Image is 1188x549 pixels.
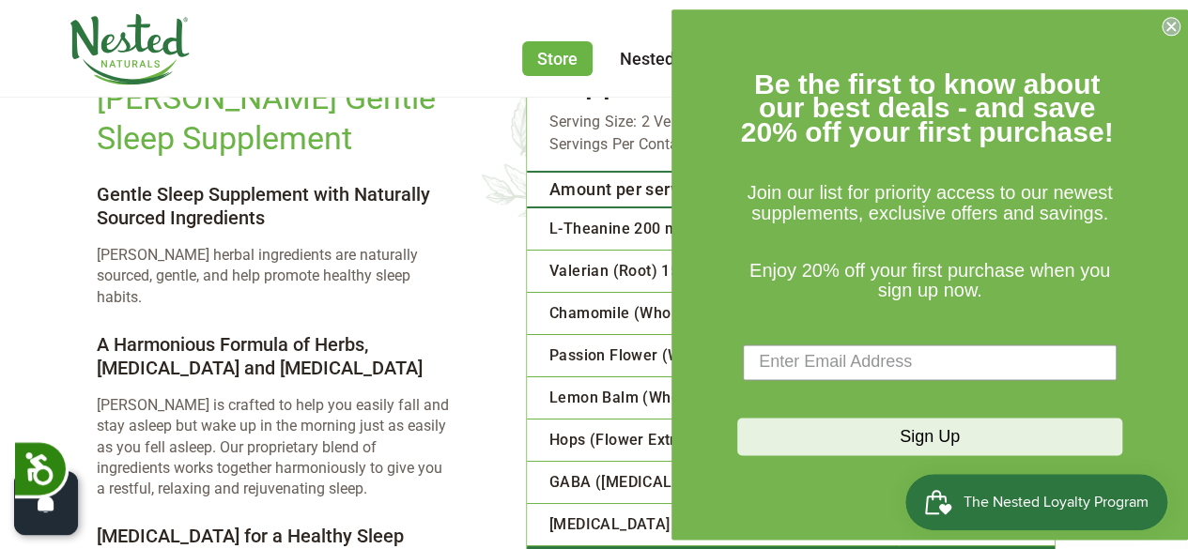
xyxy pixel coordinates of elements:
[1162,17,1180,36] button: Close dialog
[527,207,900,251] td: L-Theanine 200 mg
[741,69,1114,147] span: Be the first to know about our best deals - and save 20% off your first purchase!
[527,250,900,292] td: Valerian (Root) 150 mg
[527,503,900,545] td: [MEDICAL_DATA] 6 mg
[743,344,1117,380] input: Enter Email Address
[737,418,1122,455] button: Sign Up
[97,333,451,380] h4: A Harmonious Formula of Herbs, [MEDICAL_DATA] and [MEDICAL_DATA]
[527,292,900,334] td: Chamomile (Whole Plant Extract) 150 mg
[747,183,1112,224] span: Join our list for priority access to our newest supplements, exclusive offers and savings.
[620,49,743,69] a: Nested Rewards
[671,9,1188,540] div: FLYOUT Form
[905,474,1169,530] iframe: Button to open loyalty program pop-up
[527,334,900,376] td: Passion Flower (Whole Plant Extract) 100 mg
[97,395,451,500] p: [PERSON_NAME] is crafted to help you easily fall and stay asleep but wake up in the morning just ...
[14,471,78,535] button: Open
[97,183,451,230] h4: Gentle Sleep Supplement with Naturally Sourced Ingredients
[527,419,900,461] td: Hops (Flower Extract) 100 mg
[749,260,1110,301] span: Enjoy 20% off your first purchase when you sign up now.
[97,245,451,308] p: [PERSON_NAME] herbal ingredients are naturally sourced, gentle, and help promote healthy sleep ha...
[527,461,900,503] td: GABA ([MEDICAL_DATA]) 100 mg
[527,133,1055,156] div: Servings Per Container: 30
[69,14,191,85] img: Nested Naturals
[527,111,1055,133] div: Serving Size: 2 Vegan Capsules
[527,376,900,419] td: Lemon Balm (Whole Plant Extract) 100 mg
[522,41,593,76] a: Store
[527,172,900,207] th: Amount per serving
[97,38,451,159] h2: The ingredients inside [PERSON_NAME] Gentle Sleep Supplement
